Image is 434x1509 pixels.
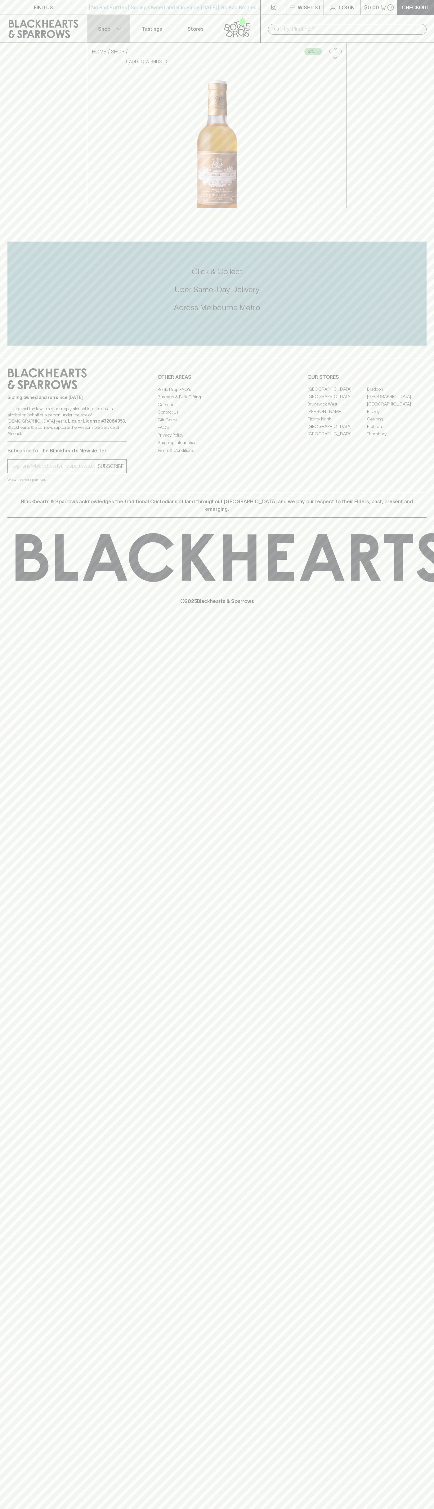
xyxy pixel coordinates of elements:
a: Bottle Drop FAQ's [158,386,277,393]
a: Contact Us [158,409,277,416]
p: FIND US [34,4,53,11]
button: Add to wishlist [327,45,344,61]
a: Prahran [367,423,427,430]
p: Shop [98,25,110,33]
p: SUBSCRIBE [98,462,124,470]
a: [GEOGRAPHIC_DATA] [307,386,367,393]
a: Shipping Information [158,439,277,446]
p: Subscribe to The Blackhearts Newsletter [7,447,127,454]
a: [GEOGRAPHIC_DATA] [307,423,367,430]
p: Stores [187,25,204,33]
a: Careers [158,401,277,408]
strong: Liquor License #32064953 [68,419,125,424]
div: Call to action block [7,242,427,346]
p: OUR STORES [307,373,427,381]
img: 35184.png [87,64,347,208]
input: Try "Pinot noir" [283,24,422,34]
p: Blackhearts & Sparrows acknowledges the traditional Custodians of land throughout [GEOGRAPHIC_DAT... [12,498,422,513]
a: [PERSON_NAME] [307,408,367,415]
span: 375ml [305,48,322,55]
a: [GEOGRAPHIC_DATA] [367,393,427,401]
a: [GEOGRAPHIC_DATA] [307,430,367,438]
p: Sibling owned and run since [DATE] [7,394,127,401]
p: We will never spam you [7,477,127,483]
h5: Click & Collect [7,266,427,277]
a: SHOP [111,49,124,54]
p: Tastings [142,25,162,33]
a: Business & Bulk Gifting [158,393,277,401]
a: Tastings [130,15,174,43]
a: Braddon [367,386,427,393]
p: Wishlist [298,4,321,11]
a: HOME [92,49,106,54]
a: Gift Cards [158,416,277,424]
a: [GEOGRAPHIC_DATA] [307,393,367,401]
a: Privacy Policy [158,431,277,439]
h5: Uber Same-Day Delivery [7,284,427,295]
a: Brunswick West [307,401,367,408]
button: Shop [87,15,131,43]
a: Fitzroy North [307,415,367,423]
p: Checkout [402,4,430,11]
button: SUBSCRIBE [95,460,126,473]
h5: Across Melbourne Metro [7,302,427,313]
a: Geelong [367,415,427,423]
p: OTHER AREAS [158,373,277,381]
a: FAQ's [158,424,277,431]
a: [GEOGRAPHIC_DATA] [367,401,427,408]
button: Add to wishlist [126,58,167,65]
a: Fitzroy [367,408,427,415]
a: Thornbury [367,430,427,438]
a: Stores [174,15,217,43]
input: e.g. jane@blackheartsandsparrows.com.au [12,461,95,471]
a: Terms & Conditions [158,446,277,454]
p: It is against the law to sell or supply alcohol to, or to obtain alcohol on behalf of a person un... [7,406,127,437]
p: $0.00 [364,4,379,11]
p: Login [339,4,355,11]
p: 0 [389,6,392,9]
